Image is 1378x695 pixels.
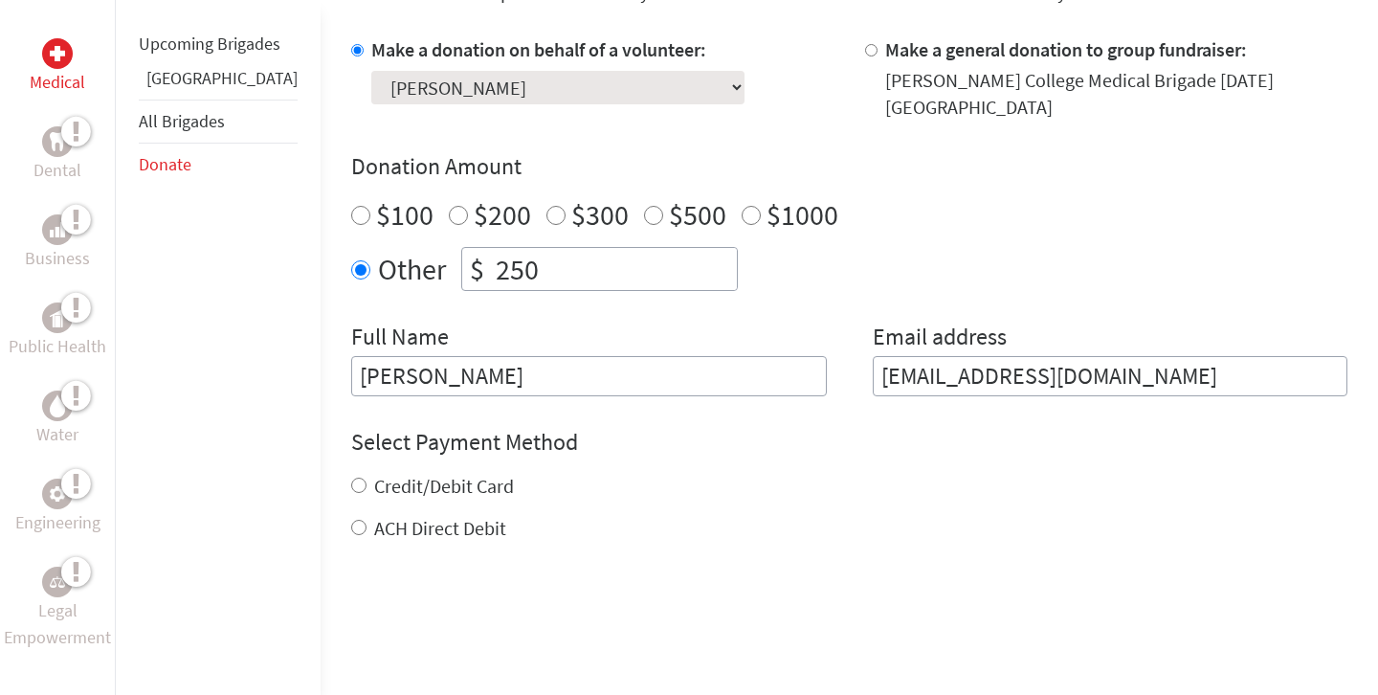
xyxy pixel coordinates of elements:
div: Water [42,391,73,421]
a: MedicalMedical [30,38,85,96]
a: Legal EmpowermentLegal Empowerment [4,567,111,651]
label: $100 [376,196,433,233]
img: Engineering [50,486,65,502]
div: Legal Empowerment [42,567,73,597]
input: Enter Full Name [351,356,827,396]
div: Public Health [42,303,73,333]
p: Public Health [9,333,106,360]
label: Full Name [351,322,449,356]
div: Medical [42,38,73,69]
div: Business [42,214,73,245]
a: Upcoming Brigades [139,33,280,55]
label: ACH Direct Debit [374,516,506,540]
p: Legal Empowerment [4,597,111,651]
div: [PERSON_NAME] College Medical Brigade [DATE] [GEOGRAPHIC_DATA] [885,67,1348,121]
label: $200 [474,196,531,233]
img: Public Health [50,308,65,327]
a: EngineeringEngineering [15,479,100,536]
h4: Select Payment Method [351,427,1347,458]
a: WaterWater [36,391,78,448]
li: Donate [139,144,298,186]
a: DentalDental [33,126,81,184]
label: $300 [571,196,629,233]
div: Engineering [42,479,73,509]
p: Medical [30,69,85,96]
img: Legal Empowerment [50,576,65,588]
li: Upcoming Brigades [139,23,298,65]
label: Other [378,247,446,291]
input: Your Email [873,356,1348,396]
p: Water [36,421,78,448]
div: Dental [42,126,73,157]
img: Medical [50,46,65,61]
h4: Donation Amount [351,151,1347,182]
a: All Brigades [139,110,225,132]
p: Dental [33,157,81,184]
label: $1000 [767,196,838,233]
p: Engineering [15,509,100,536]
a: Donate [139,153,191,175]
label: $500 [669,196,726,233]
label: Credit/Debit Card [374,474,514,498]
a: BusinessBusiness [25,214,90,272]
label: Make a donation on behalf of a volunteer: [371,37,706,61]
li: Panama [139,65,298,100]
input: Enter Amount [492,248,737,290]
iframe: reCAPTCHA [351,580,642,655]
label: Email address [873,322,1007,356]
a: [GEOGRAPHIC_DATA] [146,67,298,89]
img: Business [50,222,65,237]
img: Dental [50,132,65,150]
label: Make a general donation to group fundraiser: [885,37,1247,61]
a: Public HealthPublic Health [9,303,106,360]
li: All Brigades [139,100,298,144]
p: Business [25,245,90,272]
div: $ [462,248,492,290]
img: Water [50,394,65,416]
